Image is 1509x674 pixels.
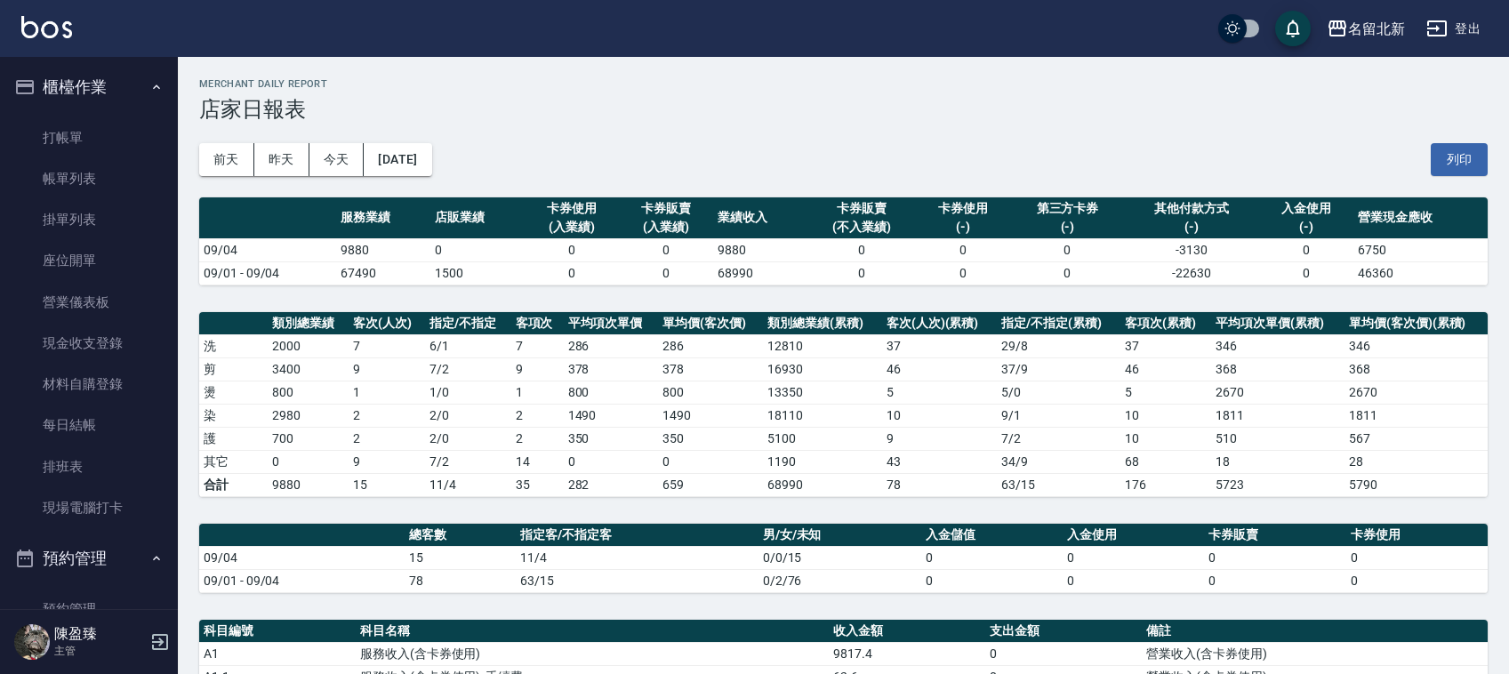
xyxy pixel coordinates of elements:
[7,323,171,364] a: 現金收支登錄
[199,569,405,592] td: 09/01 - 09/04
[268,473,349,496] td: 9880
[268,334,349,357] td: 2000
[268,312,349,335] th: 類別總業績
[882,473,997,496] td: 78
[1010,238,1125,261] td: 0
[199,312,1488,497] table: a dense table
[658,450,763,473] td: 0
[1125,261,1259,285] td: -22630
[516,546,759,569] td: 11/4
[1120,427,1211,450] td: 10
[1142,642,1488,665] td: 營業收入(含卡券使用)
[336,261,430,285] td: 67490
[623,218,709,237] div: (入業績)
[7,240,171,281] a: 座位開單
[336,197,430,239] th: 服務業績
[1259,261,1353,285] td: 0
[1204,569,1345,592] td: 0
[807,238,916,261] td: 0
[1211,404,1344,427] td: 1811
[425,357,510,381] td: 7 / 2
[1063,524,1204,547] th: 入金使用
[997,357,1120,381] td: 37 / 9
[430,238,525,261] td: 0
[199,197,1488,285] table: a dense table
[516,524,759,547] th: 指定客/不指定客
[425,334,510,357] td: 6 / 1
[658,473,763,496] td: 659
[1346,546,1488,569] td: 0
[430,261,525,285] td: 1500
[7,117,171,158] a: 打帳單
[1204,546,1345,569] td: 0
[1419,12,1488,45] button: 登出
[1211,427,1344,450] td: 510
[199,143,254,176] button: 前天
[564,473,659,496] td: 282
[268,427,349,450] td: 700
[7,405,171,445] a: 每日結帳
[425,381,510,404] td: 1 / 0
[564,381,659,404] td: 800
[199,620,356,643] th: 科目編號
[1120,334,1211,357] td: 37
[763,381,882,404] td: 13350
[1344,334,1488,357] td: 346
[425,312,510,335] th: 指定/不指定
[21,16,72,38] img: Logo
[763,473,882,496] td: 68990
[763,357,882,381] td: 16930
[199,78,1488,90] h2: Merchant Daily Report
[829,620,985,643] th: 收入金額
[759,546,921,569] td: 0/0/15
[1129,199,1255,218] div: 其他付款方式
[1344,473,1488,496] td: 5790
[763,404,882,427] td: 18110
[349,357,425,381] td: 9
[430,197,525,239] th: 店販業績
[1120,381,1211,404] td: 5
[199,427,268,450] td: 護
[1125,238,1259,261] td: -3130
[199,261,336,285] td: 09/01 - 09/04
[1120,404,1211,427] td: 10
[7,487,171,528] a: 現場電腦打卡
[658,427,763,450] td: 350
[812,199,911,218] div: 卡券販賣
[525,238,619,261] td: 0
[199,404,268,427] td: 染
[14,624,50,660] img: Person
[7,282,171,323] a: 營業儀表板
[336,238,430,261] td: 9880
[349,473,425,496] td: 15
[199,473,268,496] td: 合計
[425,450,510,473] td: 7 / 2
[199,642,356,665] td: A1
[349,450,425,473] td: 9
[997,381,1120,404] td: 5 / 0
[529,199,614,218] div: 卡券使用
[713,238,807,261] td: 9880
[829,642,985,665] td: 9817.4
[349,404,425,427] td: 2
[1120,312,1211,335] th: 客項次(累積)
[921,524,1063,547] th: 入金儲值
[623,199,709,218] div: 卡券販賣
[564,450,659,473] td: 0
[511,334,564,357] td: 7
[199,238,336,261] td: 09/04
[1120,450,1211,473] td: 68
[997,450,1120,473] td: 34 / 9
[511,473,564,496] td: 35
[564,334,659,357] td: 286
[1344,312,1488,335] th: 單均價(客次價)(累積)
[997,427,1120,450] td: 7 / 2
[985,642,1142,665] td: 0
[199,546,405,569] td: 09/04
[658,357,763,381] td: 378
[7,158,171,199] a: 帳單列表
[921,546,1063,569] td: 0
[1211,357,1344,381] td: 368
[356,620,829,643] th: 科目名稱
[1264,218,1349,237] div: (-)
